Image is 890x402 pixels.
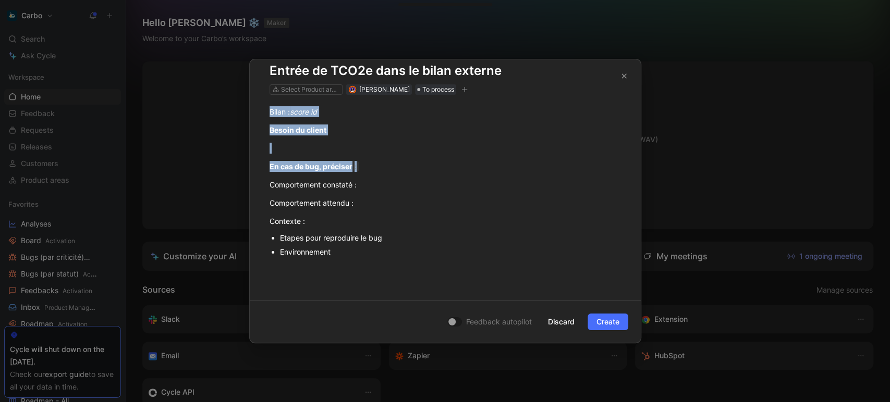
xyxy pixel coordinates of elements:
div: Contexte : [270,216,621,227]
span: Discard [548,316,575,328]
div: Comportement constaté : [270,179,621,190]
span: Create [596,316,619,328]
strong: Besoin du client [270,125,326,134]
img: avatar [349,86,355,92]
strong: En cas de bug, préciser [270,161,359,172]
div: Select Product areas [281,84,339,95]
button: Feedback autopilot [444,315,535,329]
span: : [352,161,359,172]
button: Create [588,313,628,330]
div: Environnement [280,246,621,257]
div: Bilan : [270,106,621,117]
h1: Entrée de TCO2e dans le bilan externe [270,62,621,79]
div: Etapes pour reproduire le bug [280,232,621,243]
em: score id [290,107,317,116]
div: Comportement attendu : [270,197,621,208]
span: To process [422,84,454,95]
span: Feedback autopilot [466,316,532,328]
button: Discard [539,313,583,330]
div: To process [415,84,456,95]
span: [PERSON_NAME] [359,85,410,93]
